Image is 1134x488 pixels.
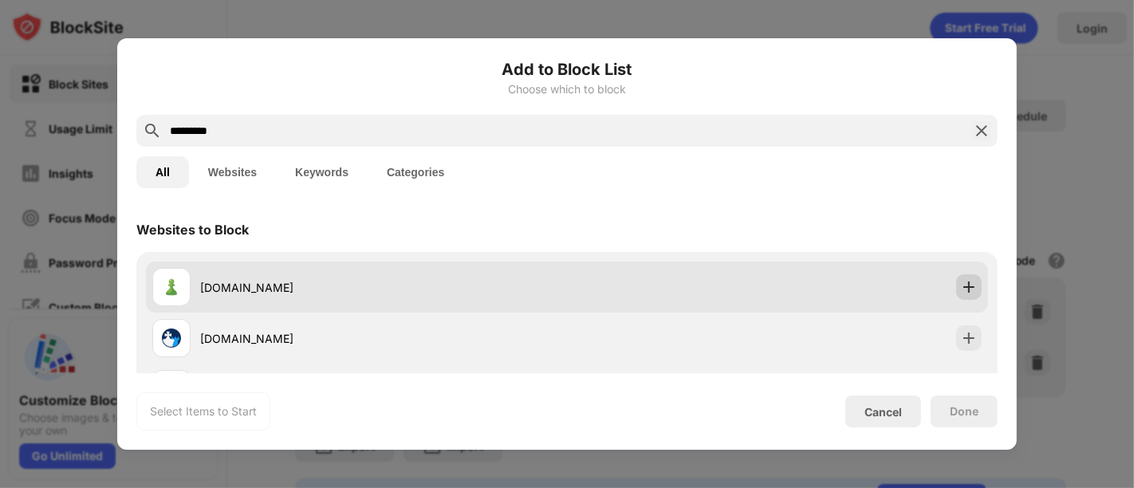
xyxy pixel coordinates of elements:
[972,121,991,140] img: search-close
[136,57,998,81] h6: Add to Block List
[200,279,567,296] div: [DOMAIN_NAME]
[136,83,998,96] div: Choose which to block
[150,403,257,419] div: Select Items to Start
[200,330,567,347] div: [DOMAIN_NAME]
[950,405,978,418] div: Done
[162,329,181,348] img: favicons
[136,156,189,188] button: All
[162,277,181,297] img: favicons
[276,156,368,188] button: Keywords
[368,156,463,188] button: Categories
[189,156,276,188] button: Websites
[864,405,902,419] div: Cancel
[136,222,249,238] div: Websites to Block
[143,121,162,140] img: search.svg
